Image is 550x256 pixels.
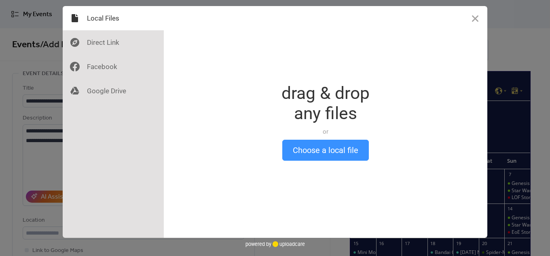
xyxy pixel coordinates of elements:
div: drag & drop any files [281,83,370,124]
button: Choose a local file [282,140,369,161]
div: Local Files [63,6,164,30]
a: uploadcare [271,241,305,247]
div: powered by [245,238,305,250]
div: Direct Link [63,30,164,55]
div: Facebook [63,55,164,79]
div: Google Drive [63,79,164,103]
button: Close [463,6,487,30]
div: or [281,128,370,136]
